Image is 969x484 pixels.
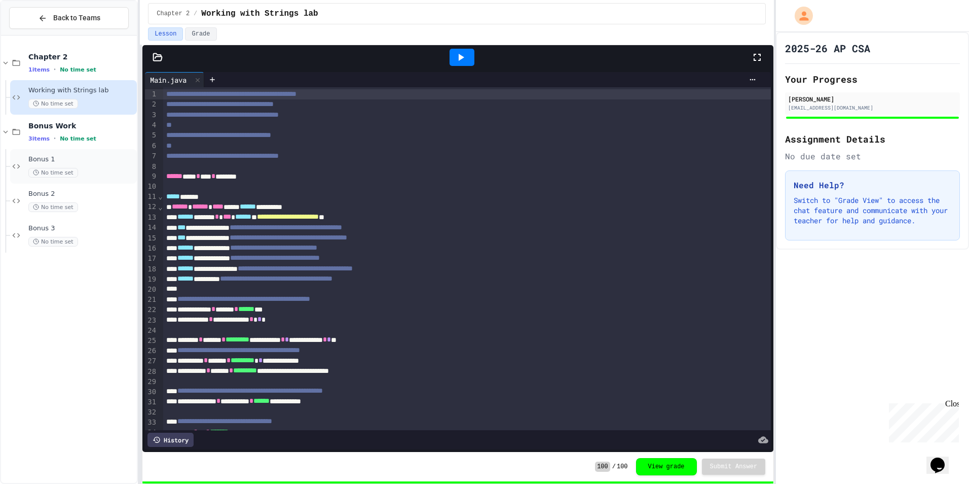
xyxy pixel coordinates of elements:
div: 4 [145,120,158,130]
div: 21 [145,295,158,305]
iframe: chat widget [926,443,959,474]
div: 9 [145,171,158,182]
div: 7 [145,151,158,161]
span: 1 items [28,66,50,73]
span: No time set [28,202,78,212]
span: • [54,65,56,74]
div: 24 [145,326,158,336]
span: 100 [595,462,610,472]
div: 20 [145,285,158,295]
span: Working with Strings lab [28,86,135,95]
span: 3 items [28,135,50,142]
span: No time set [60,66,96,73]
button: Grade [185,27,216,41]
div: 6 [145,141,158,151]
div: 32 [145,407,158,418]
div: 23 [145,316,158,326]
div: 8 [145,162,158,172]
span: • [54,134,56,143]
button: Back to Teams [9,7,129,29]
div: 13 [145,213,158,223]
span: Bonus 1 [28,155,135,164]
div: 12 [145,202,158,212]
div: No due date set [785,150,960,162]
div: [PERSON_NAME] [788,94,957,103]
div: 1 [145,89,158,99]
div: My Account [784,4,815,27]
div: Main.java [145,72,204,87]
span: Working with Strings lab [201,8,318,20]
h3: Need Help? [794,179,951,191]
span: / [194,10,197,18]
span: Back to Teams [53,13,100,23]
button: Submit Answer [702,459,766,475]
div: 5 [145,130,158,141]
div: 29 [145,377,158,387]
div: History [147,433,194,447]
span: No time set [60,135,96,142]
div: 33 [145,418,158,428]
button: Lesson [148,27,183,41]
span: Submit Answer [710,463,758,471]
h2: Assignment Details [785,132,960,146]
span: Bonus 3 [28,224,135,233]
div: 28 [145,367,158,377]
span: No time set [28,237,78,247]
div: 31 [145,397,158,407]
span: / [612,463,616,471]
div: 26 [145,346,158,356]
div: 16 [145,244,158,254]
span: 100 [617,463,628,471]
div: 14 [145,223,158,233]
span: Bonus 2 [28,190,135,198]
div: [EMAIL_ADDRESS][DOMAIN_NAME] [788,104,957,112]
span: No time set [28,168,78,178]
div: Chat with us now!Close [4,4,70,64]
p: Switch to "Grade View" to access the chat feature and communicate with your teacher for help and ... [794,195,951,226]
div: 17 [145,254,158,264]
div: 34 [145,428,158,438]
div: Main.java [145,75,192,85]
span: Chapter 2 [157,10,190,18]
div: 30 [145,387,158,397]
span: Chapter 2 [28,52,135,61]
button: View grade [636,458,697,475]
iframe: chat widget [885,399,959,442]
span: Fold line [158,203,163,211]
div: 2 [145,99,158,110]
div: 15 [145,233,158,244]
div: 19 [145,274,158,285]
div: 11 [145,192,158,202]
div: 10 [145,182,158,192]
span: Fold line [158,192,163,200]
span: Bonus Work [28,121,135,130]
div: 25 [145,336,158,346]
div: 18 [145,264,158,274]
span: No time set [28,99,78,109]
div: 3 [145,110,158,120]
div: 27 [145,356,158,366]
h1: 2025-26 AP CSA [785,41,870,55]
h2: Your Progress [785,72,960,86]
div: 22 [145,305,158,315]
